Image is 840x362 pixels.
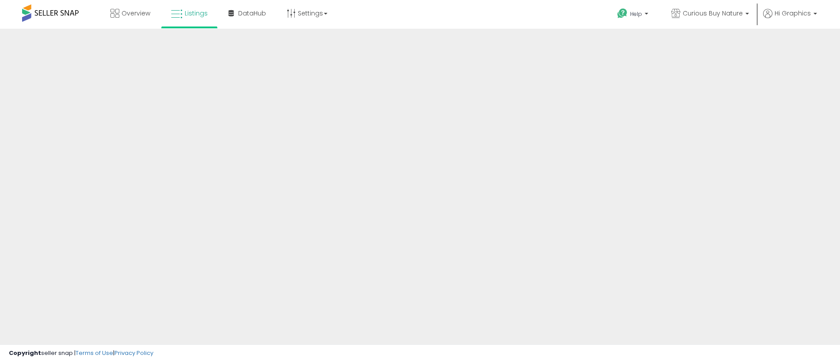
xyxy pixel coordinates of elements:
span: Hi Graphics [775,9,811,18]
a: Hi Graphics [763,9,817,29]
span: Help [630,10,642,18]
a: Help [610,1,657,29]
a: Terms of Use [76,349,113,357]
i: Get Help [617,8,628,19]
a: Privacy Policy [114,349,153,357]
span: Listings [185,9,208,18]
strong: Copyright [9,349,41,357]
div: seller snap | | [9,349,153,358]
span: DataHub [238,9,266,18]
span: Curious Buy Nature [683,9,743,18]
span: Overview [122,9,150,18]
